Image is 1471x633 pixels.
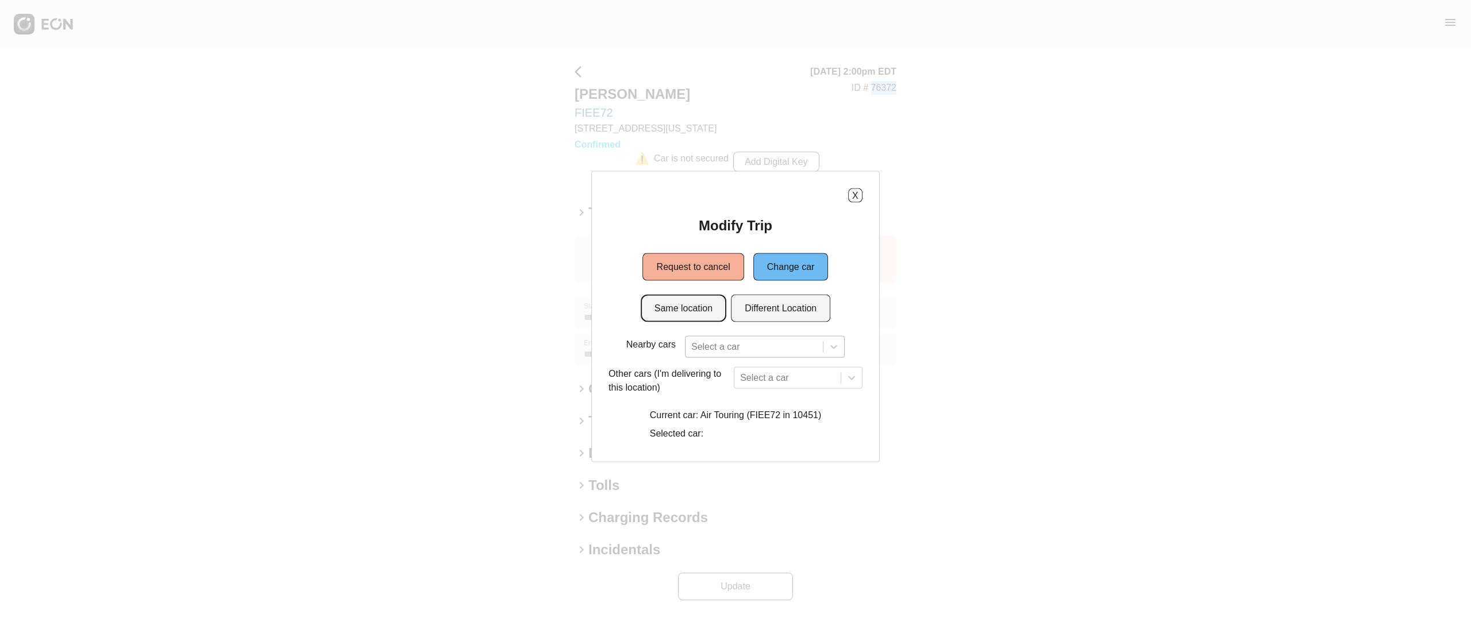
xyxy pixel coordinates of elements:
[643,253,744,281] button: Request to cancel
[650,408,822,422] p: Current car: Air Touring (FIEE72 in 10451)
[848,188,862,203] button: X
[650,427,822,441] p: Selected car:
[609,367,729,395] p: Other cars (I'm delivering to this location)
[699,217,772,235] h2: Modify Trip
[753,253,829,281] button: Change car
[626,338,676,352] p: Nearby cars
[641,295,726,322] button: Same location
[731,295,830,322] button: Different Location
